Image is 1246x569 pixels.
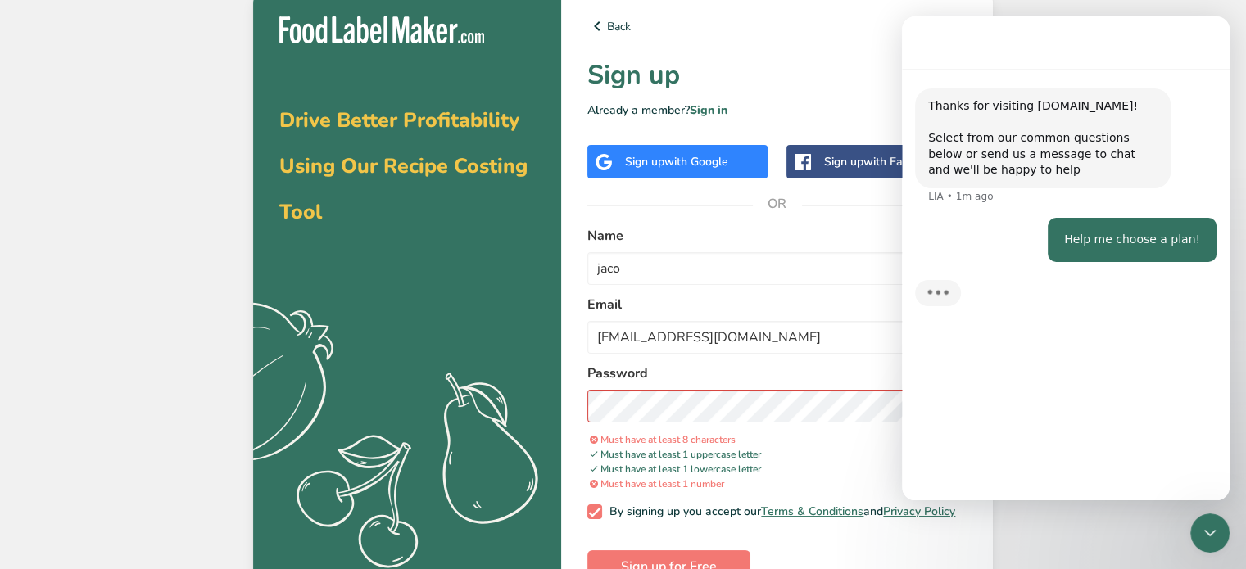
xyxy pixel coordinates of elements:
[902,16,1230,500] iframe: Intercom live chat
[753,179,802,228] span: OR
[664,154,728,169] span: with Google
[587,448,761,461] span: Must have at least 1 uppercase letter
[625,153,728,170] div: Sign up
[587,433,736,446] span: Must have at least 8 characters
[587,252,967,285] input: John Doe
[587,226,967,246] label: Name
[1190,513,1230,553] iframe: Intercom live chat
[587,321,967,354] input: email@example.com
[761,504,863,519] a: Terms & Conditions
[883,504,955,519] a: Privacy Policy
[690,102,727,118] a: Sign in
[279,16,484,43] img: Food Label Maker
[587,56,967,95] h1: Sign up
[587,295,967,314] label: Email
[587,16,967,36] a: Back
[602,504,956,519] span: By signing up you accept our and
[863,154,940,169] span: with Facebook
[587,102,967,119] p: Already a member?
[587,364,967,383] label: Password
[824,153,940,170] div: Sign up
[587,463,761,476] span: Must have at least 1 lowercase letter
[587,477,724,490] span: Must have at least 1 number
[279,106,528,226] span: Drive Better Profitability Using Our Recipe Costing Tool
